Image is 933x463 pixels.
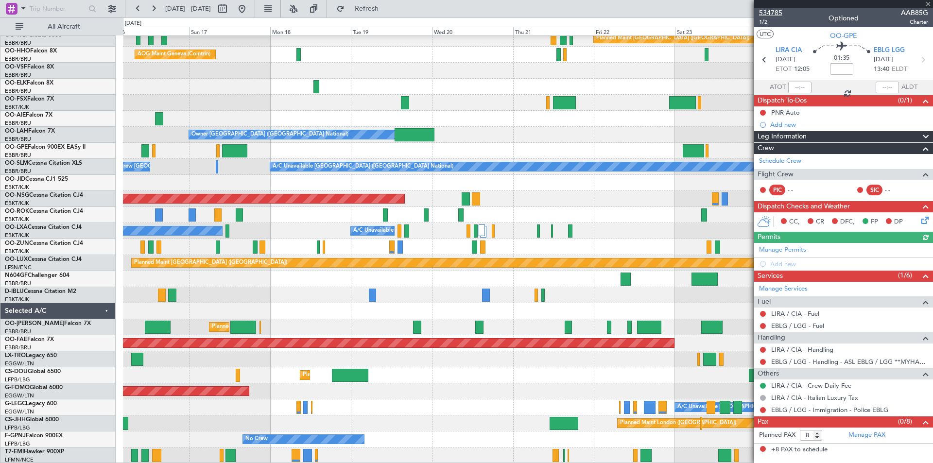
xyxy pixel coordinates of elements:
[5,328,31,335] a: EBBR/BRU
[894,217,903,227] span: DP
[5,280,31,287] a: EBBR/BRU
[758,416,768,428] span: Pax
[789,217,800,227] span: CC,
[5,176,25,182] span: OO-JID
[30,1,86,16] input: Trip Number
[594,27,675,35] div: Fri 22
[5,160,28,166] span: OO-SLM
[11,19,105,34] button: All Aircraft
[5,433,26,439] span: F-GPNJ
[771,406,888,414] a: EBLG / LGG - Immigration - Police EBLG
[5,224,28,230] span: OO-LXA
[5,353,26,359] span: LX-TRO
[770,83,786,92] span: ATOT
[5,80,53,86] a: OO-ELKFalcon 8X
[5,176,68,182] a: OO-JIDCessna CJ1 525
[5,64,54,70] a: OO-VSFFalcon 8X
[758,95,807,106] span: Dispatch To-Dos
[677,400,835,414] div: A/C Unavailable [GEOGRAPHIC_DATA] ([GEOGRAPHIC_DATA])
[771,394,858,402] a: LIRA / CIA - Italian Luxury Tax
[874,55,894,65] span: [DATE]
[5,112,26,118] span: OO-AIE
[901,18,928,26] span: Charter
[5,417,26,423] span: CS-JHH
[5,369,61,375] a: CS-DOUGlobal 6500
[901,8,928,18] span: AAB85G
[5,321,91,326] a: OO-[PERSON_NAME]Falcon 7X
[794,65,810,74] span: 12:05
[5,216,29,223] a: EBKT/KJK
[5,401,26,407] span: G-LEGC
[771,381,851,390] a: LIRA / CIA - Crew Daily Fee
[816,217,824,227] span: CR
[840,217,855,227] span: DFC,
[5,417,59,423] a: CS-JHHGlobal 6000
[5,344,31,351] a: EBBR/BRU
[759,156,801,166] a: Schedule Crew
[5,160,82,166] a: OO-SLMCessna Citation XLS
[829,13,859,23] div: Optioned
[134,256,287,270] div: Planned Maint [GEOGRAPHIC_DATA] ([GEOGRAPHIC_DATA])
[5,369,28,375] span: CS-DOU
[5,264,32,271] a: LFSN/ENC
[770,120,928,129] div: Add new
[5,184,29,191] a: EBKT/KJK
[5,385,30,391] span: G-FOMO
[771,309,819,318] a: LIRA / CIA - Fuel
[189,27,270,35] div: Sun 17
[5,144,28,150] span: OO-GPE
[5,289,24,294] span: D-IBLU
[5,440,30,447] a: LFPB/LBG
[5,232,29,239] a: EBKT/KJK
[5,257,28,262] span: OO-LUX
[5,152,31,159] a: EBBR/BRU
[788,186,810,194] div: - -
[5,337,27,343] span: OO-FAE
[5,192,83,198] a: OO-NSGCessna Citation CJ4
[830,31,857,41] span: OO-GPE
[212,320,388,334] div: Planned Maint [GEOGRAPHIC_DATA] ([GEOGRAPHIC_DATA] National)
[5,144,86,150] a: OO-GPEFalcon 900EX EASy II
[138,47,210,62] div: AOG Maint Geneva (Cointrin)
[191,127,348,142] div: Owner [GEOGRAPHIC_DATA] ([GEOGRAPHIC_DATA] National)
[885,186,907,194] div: - -
[5,433,63,439] a: F-GPNJFalcon 900EX
[5,449,24,455] span: T7-EMI
[758,201,850,212] span: Dispatch Checks and Weather
[125,19,141,28] div: [DATE]
[5,55,31,63] a: EBBR/BRU
[874,65,889,74] span: 13:40
[353,223,394,238] div: A/C Unavailable
[5,64,27,70] span: OO-VSF
[898,95,912,105] span: (0/1)
[5,289,76,294] a: D-IBLUCessna Citation M2
[758,332,785,343] span: Handling
[675,27,756,35] div: Sat 23
[776,55,795,65] span: [DATE]
[5,168,31,175] a: EBBR/BRU
[5,240,29,246] span: OO-ZUN
[351,27,432,35] div: Tue 19
[759,284,808,294] a: Manage Services
[5,208,83,214] a: OO-ROKCessna Citation CJ4
[5,296,29,303] a: EBKT/KJK
[273,159,453,174] div: A/C Unavailable [GEOGRAPHIC_DATA] ([GEOGRAPHIC_DATA] National)
[5,192,29,198] span: OO-NSG
[771,345,833,354] a: LIRA / CIA - Handling
[5,112,52,118] a: OO-AIEFalcon 7X
[776,65,792,74] span: ETOT
[874,46,905,55] span: EBLG LGG
[898,270,912,280] span: (1/6)
[871,217,878,227] span: FP
[245,432,268,446] div: No Crew
[5,48,57,54] a: OO-HHOFalcon 8X
[759,8,782,18] span: 534785
[513,27,594,35] div: Thu 21
[771,108,800,117] div: PNR Auto
[165,4,211,13] span: [DATE] - [DATE]
[5,385,63,391] a: G-FOMOGlobal 6000
[5,136,31,143] a: EBBR/BRU
[5,353,57,359] a: LX-TROLegacy 650
[898,416,912,427] span: (0/8)
[5,48,30,54] span: OO-HHO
